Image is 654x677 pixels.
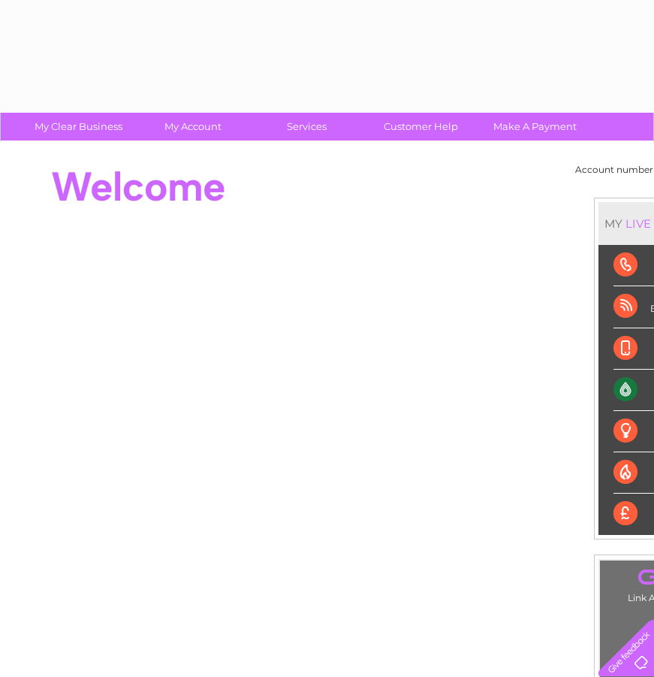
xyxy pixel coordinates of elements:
div: LIVE [622,216,654,231]
a: Make A Payment [473,113,597,141]
a: Services [245,113,369,141]
a: My Clear Business [17,113,140,141]
a: Customer Help [359,113,483,141]
a: My Account [131,113,255,141]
